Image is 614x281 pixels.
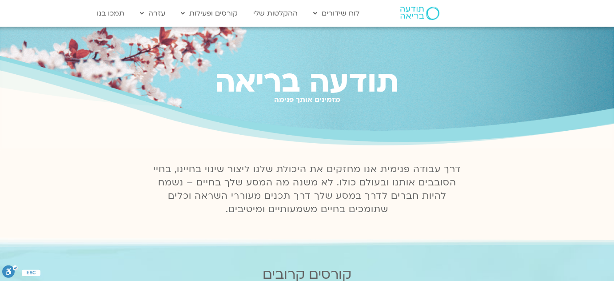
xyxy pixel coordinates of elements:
[309,5,364,22] a: לוח שידורים
[92,5,129,22] a: תמכו בנו
[249,5,302,22] a: ההקלטות שלי
[148,163,466,216] p: דרך עבודה פנימית אנו מחזקים את היכולת שלנו ליצור שינוי בחיינו, בחיי הסובבים אותנו ובעולם כולו. לא...
[176,5,242,22] a: קורסים ופעילות
[136,5,170,22] a: עזרה
[400,7,439,20] img: תודעה בריאה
